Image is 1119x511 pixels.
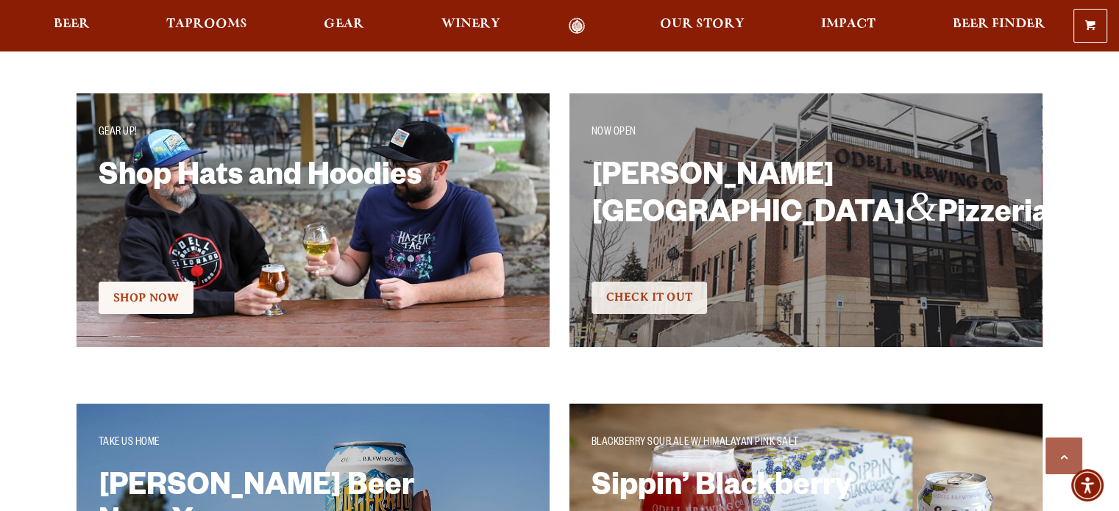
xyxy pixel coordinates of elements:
[166,18,247,30] span: Taprooms
[99,124,527,142] p: GEAR UP!
[592,282,707,314] a: Check It Out
[952,18,1045,30] span: Beer Finder
[650,18,754,35] a: Our Story
[592,435,1020,452] p: BLACKBERRY SOUR ALE W/ HIMALAYAN PINK SALT
[324,18,364,30] span: Gear
[905,183,937,229] span: &
[44,18,99,35] a: Beer
[606,290,692,304] span: Check It Out
[592,161,942,257] h2: [PERSON_NAME][GEOGRAPHIC_DATA] Pizzeria
[157,18,257,35] a: Taprooms
[660,18,745,30] span: Our Story
[99,282,193,314] a: Shop Now
[99,279,527,316] div: Check it Out
[441,18,500,30] span: Winery
[821,18,875,30] span: Impact
[54,18,90,30] span: Beer
[432,18,510,35] a: Winery
[942,18,1054,35] a: Beer Finder
[550,18,605,35] a: Odell Home
[811,18,885,35] a: Impact
[1071,469,1104,501] div: Accessibility Menu
[113,290,179,304] span: Shop Now
[592,279,1020,316] div: Check it Out
[592,127,636,139] span: NOW OPEN
[99,437,160,449] span: TAKE US HOME
[1045,437,1082,474] a: Scroll to top
[314,18,374,35] a: Gear
[99,161,449,257] h2: Shop Hats and Hoodies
